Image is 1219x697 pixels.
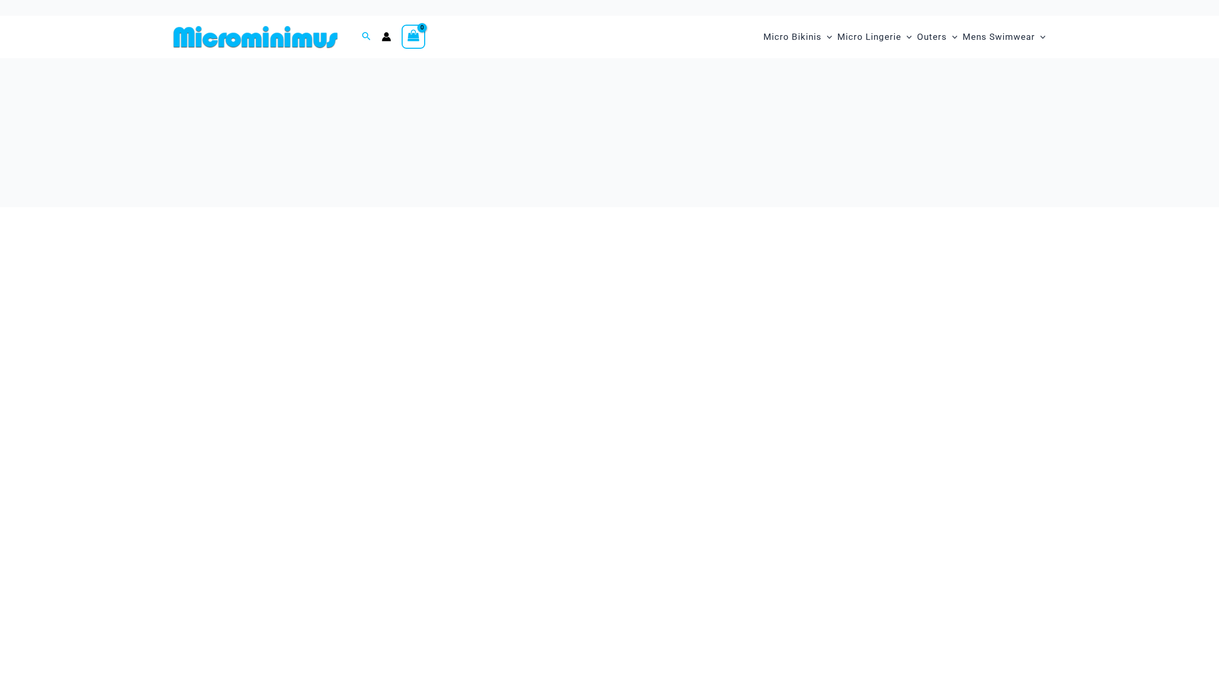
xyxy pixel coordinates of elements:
[382,32,391,41] a: Account icon link
[917,24,947,50] span: Outers
[1035,24,1045,50] span: Menu Toggle
[763,24,822,50] span: Micro Bikinis
[759,19,1050,55] nav: Site Navigation
[963,24,1035,50] span: Mens Swimwear
[761,21,835,53] a: Micro BikinisMenu ToggleMenu Toggle
[901,24,912,50] span: Menu Toggle
[362,30,371,44] a: Search icon link
[914,21,960,53] a: OutersMenu ToggleMenu Toggle
[960,21,1048,53] a: Mens SwimwearMenu ToggleMenu Toggle
[837,24,901,50] span: Micro Lingerie
[822,24,832,50] span: Menu Toggle
[169,25,342,49] img: MM SHOP LOGO FLAT
[835,21,914,53] a: Micro LingerieMenu ToggleMenu Toggle
[402,25,426,49] a: View Shopping Cart, empty
[947,24,957,50] span: Menu Toggle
